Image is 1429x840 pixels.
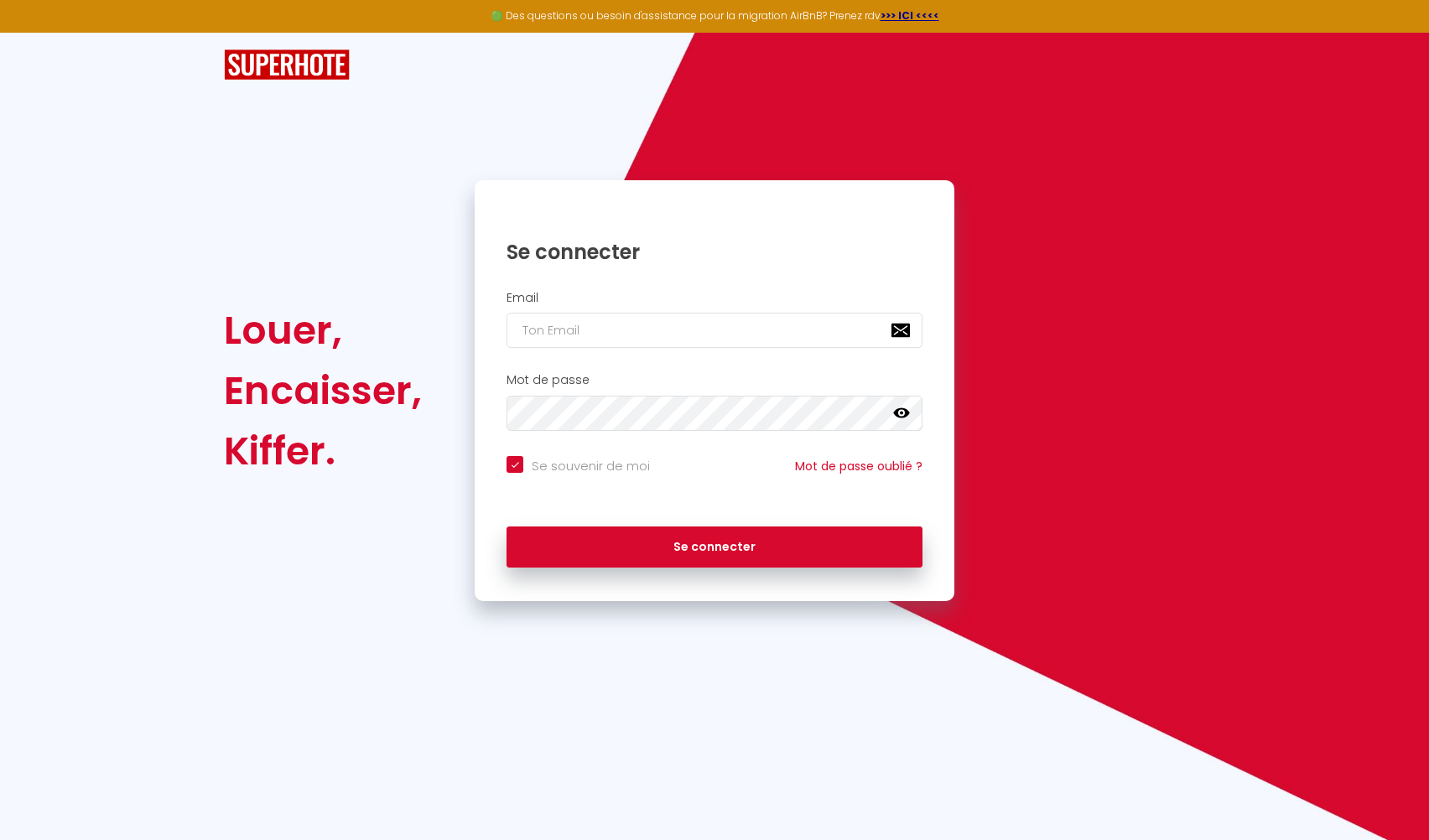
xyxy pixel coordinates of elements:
h2: Email [507,291,922,305]
img: SuperHote logo [224,49,350,80]
div: Encaisser, [224,360,422,421]
h1: Se connecter [507,239,922,265]
input: Ton Email [507,313,922,348]
a: >>> ICI <<<< [881,8,939,23]
div: Louer, [224,300,422,360]
div: Kiffer. [224,421,422,481]
h2: Mot de passe [507,373,922,387]
button: Se connecter [507,526,922,568]
a: Mot de passe oublié ? [795,458,922,474]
